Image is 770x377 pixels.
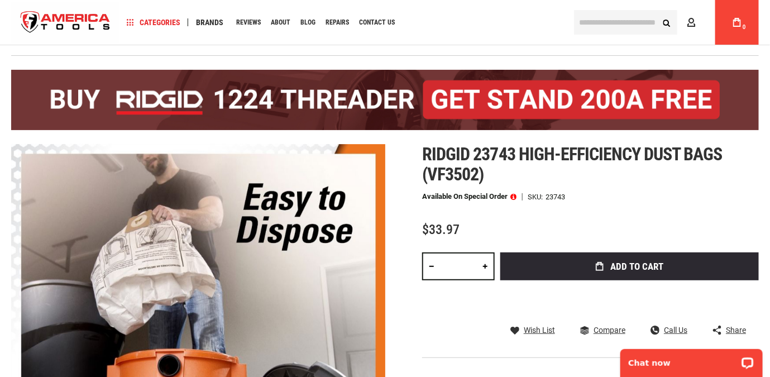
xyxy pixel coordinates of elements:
span: Repairs [326,19,349,26]
img: BOGO: Buy the RIDGID® 1224 Threader (26092), get the 92467 200A Stand FREE! [11,70,759,130]
a: Compare [580,325,625,335]
span: Reviews [236,19,261,26]
span: Compare [594,326,625,334]
span: Add to Cart [611,262,664,271]
a: Categories [122,15,185,30]
button: Search [656,12,677,33]
a: Contact Us [354,15,400,30]
p: Available on Special Order [422,193,516,201]
button: Add to Cart [500,252,759,280]
img: America Tools [11,2,119,44]
span: Contact Us [359,19,395,26]
div: 23743 [546,193,565,201]
span: Wish List [524,326,555,334]
span: Categories [127,18,180,26]
span: 0 [743,24,746,30]
a: store logo [11,2,119,44]
strong: SKU [528,193,546,201]
a: Call Us [651,325,687,335]
a: About [266,15,295,30]
iframe: LiveChat chat widget [613,342,770,377]
span: $33.97 [422,222,460,237]
span: Blog [300,19,315,26]
a: Blog [295,15,321,30]
span: About [271,19,290,26]
a: Reviews [231,15,266,30]
iframe: Secure express checkout frame [498,284,761,316]
span: Brands [196,18,223,26]
span: Ridgid 23743 high-efficiency dust bags (vf3502) [422,144,723,185]
span: Call Us [664,326,687,334]
a: Wish List [510,325,555,335]
a: Repairs [321,15,354,30]
a: Brands [191,15,228,30]
span: Share [726,326,746,334]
